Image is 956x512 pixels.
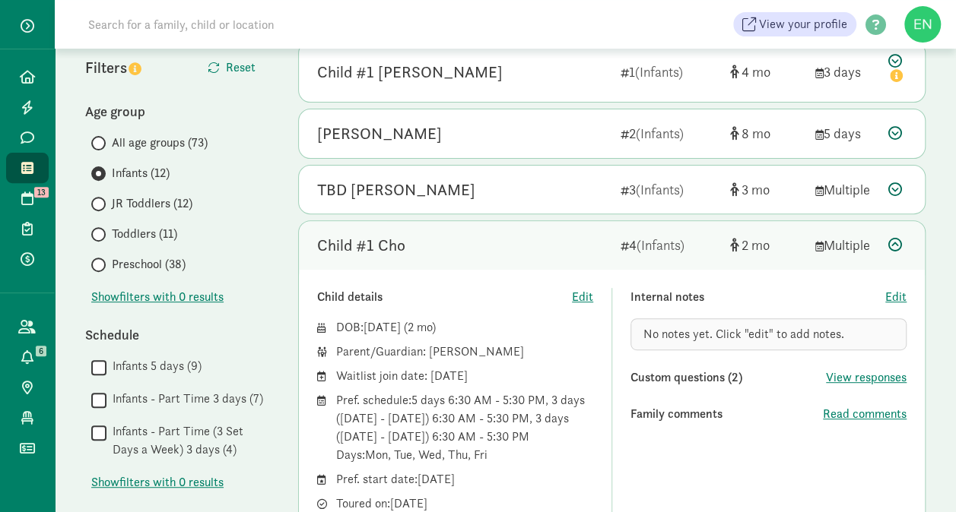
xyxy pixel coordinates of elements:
a: View your profile [733,12,856,36]
span: 6 [36,346,46,356]
span: Show filters with 0 results [91,288,224,306]
div: Family comments [630,405,823,423]
button: Showfilters with 0 results [91,473,224,491]
div: Child details [317,288,572,306]
div: Schedule [85,324,268,345]
span: 3 [742,181,770,198]
div: Multiple [815,179,876,200]
iframe: Chat Widget [880,439,956,512]
button: Read comments [823,405,907,423]
div: [object Object] [730,179,803,200]
div: Waitlist join date: [DATE] [336,367,593,385]
span: 4 [742,63,770,81]
div: 5 days [815,123,876,144]
div: Jack Haynes [317,122,442,146]
label: Infants - Part Time 3 days (7) [106,390,263,408]
span: JR Toddlers (12) [112,194,192,213]
span: 8 [742,125,770,142]
span: (Infants) [637,236,684,254]
div: DOB: ( ) [336,318,593,337]
button: Edit [572,288,593,306]
span: (Infants) [635,63,683,81]
input: Search for a family, child or location [79,9,506,40]
div: Parent/Guardian: [PERSON_NAME] [336,343,593,361]
div: 1 [621,62,718,82]
div: Pref. start date: [DATE] [336,470,593,488]
div: Multiple [815,235,876,255]
label: Infants 5 days (9) [106,357,202,375]
span: All age groups (73) [112,134,208,152]
span: Infants (12) [112,164,170,182]
span: View your profile [759,15,847,33]
span: 13 [34,187,49,198]
div: 4 [621,235,718,255]
div: Child #1 Martinez [317,60,503,84]
span: 2 [742,236,770,254]
span: Toddlers (11) [112,225,177,243]
span: 2 [408,319,432,335]
span: (Infants) [636,125,684,142]
a: 13 [6,183,49,213]
button: Showfilters with 0 results [91,288,224,306]
div: 3 [621,179,718,200]
span: Show filters with 0 results [91,473,224,491]
label: Infants - Part Time (3 Set Days a Week) 3 days (4) [106,422,268,459]
span: (Infants) [636,181,684,198]
button: Reset [195,52,268,83]
span: Reset [226,58,256,77]
div: [object Object] [730,62,803,82]
div: TBD Smith [317,178,475,202]
div: Pref. schedule: 5 days 6:30 AM - 5:30 PM, 3 days ([DATE] - [DATE]) 6:30 AM - 5:30 PM, 3 days ([DA... [336,391,593,464]
div: Custom questions (2) [630,368,826,387]
div: Age group [85,101,268,122]
div: [object Object] [730,235,803,255]
div: [object Object] [730,123,803,144]
button: Edit [885,288,907,306]
span: No notes yet. Click "edit" to add notes. [643,326,844,342]
button: View responses [826,368,907,387]
div: Internal notes [630,288,885,306]
div: 3 days [815,62,876,82]
a: 6 [6,342,49,372]
span: [DATE] [364,319,401,335]
span: Preschool (38) [112,255,186,273]
div: 2 [621,123,718,144]
div: Child #1 Cho [317,233,405,258]
div: Filters [85,56,176,79]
